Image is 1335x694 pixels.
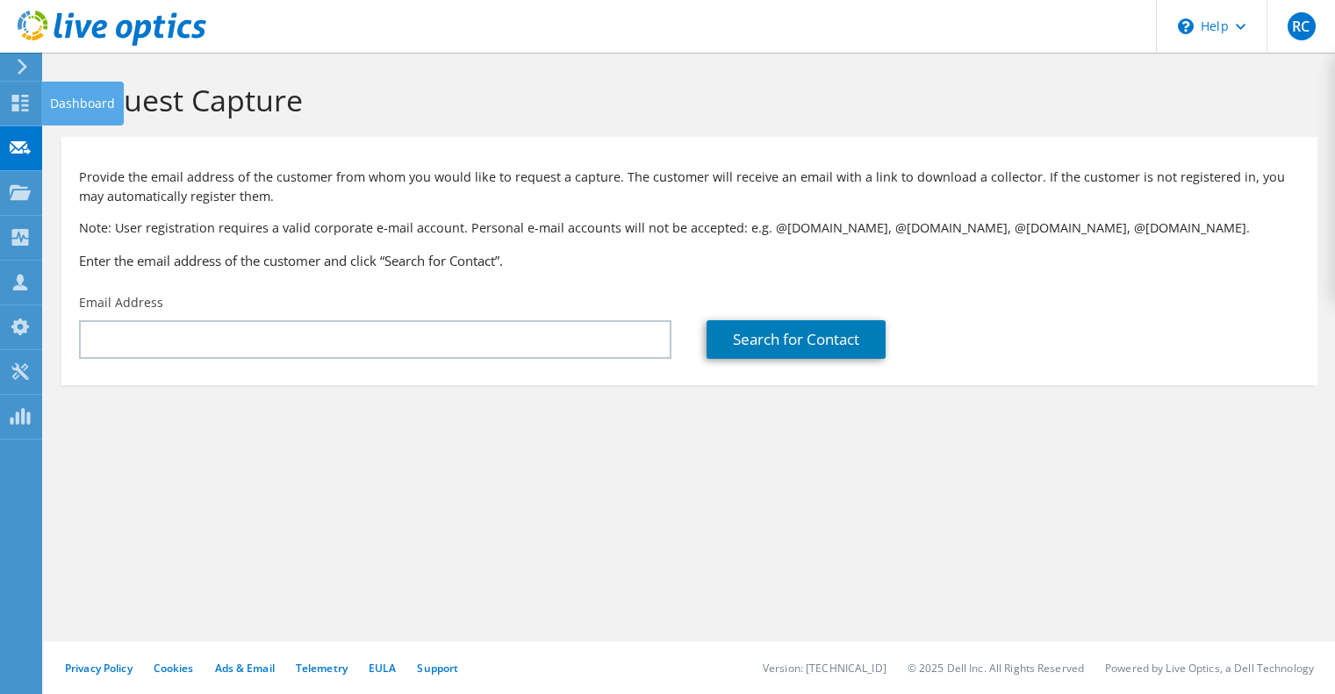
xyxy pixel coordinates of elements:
li: Version: [TECHNICAL_ID] [763,661,886,676]
a: EULA [369,661,396,676]
a: Support [417,661,458,676]
li: © 2025 Dell Inc. All Rights Reserved [908,661,1084,676]
a: Privacy Policy [65,661,133,676]
h1: Request Capture [70,82,1300,118]
p: Provide the email address of the customer from whom you would like to request a capture. The cust... [79,168,1300,206]
a: Cookies [154,661,194,676]
svg: \n [1178,18,1194,34]
p: Note: User registration requires a valid corporate e-mail account. Personal e-mail accounts will ... [79,218,1300,238]
li: Powered by Live Optics, a Dell Technology [1105,661,1314,676]
span: RC [1288,12,1316,40]
div: Dashboard [41,82,124,125]
a: Telemetry [296,661,348,676]
label: Email Address [79,294,163,311]
a: Search for Contact [707,320,886,359]
h3: Enter the email address of the customer and click “Search for Contact”. [79,251,1300,270]
a: Ads & Email [215,661,275,676]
